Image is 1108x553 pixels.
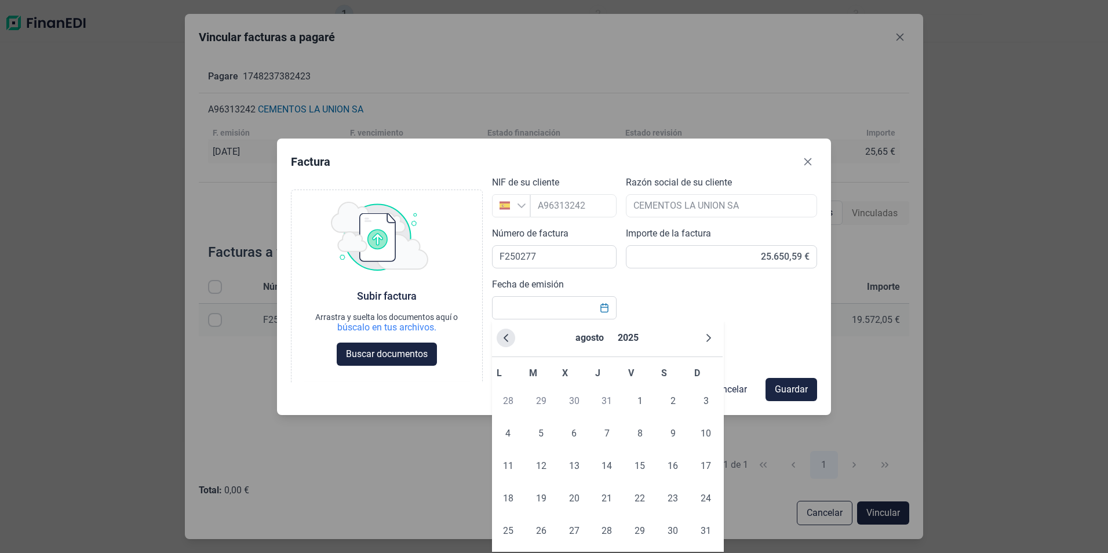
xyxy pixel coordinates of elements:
div: Busque un NIF [517,195,529,217]
span: 17 [694,454,717,478]
td: 13/08/2025 [557,450,591,482]
td: 26/08/2025 [524,515,557,547]
span: 13 [563,454,586,478]
span: Cancelar [711,383,747,396]
td: 20/08/2025 [557,482,591,515]
td: 12/08/2025 [524,450,557,482]
td: 10/08/2025 [690,417,723,450]
label: Número de factura [492,227,568,241]
span: 9 [661,422,684,445]
td: 24/08/2025 [690,482,723,515]
label: Fecha de emisión [492,278,564,292]
td: 31/07/2025 [591,385,624,417]
td: 14/08/2025 [591,450,624,482]
label: Importe de la factura [626,227,711,241]
td: 05/08/2025 [524,417,557,450]
div: búscalo en tus archivos. [315,322,458,333]
td: 18/08/2025 [492,482,525,515]
span: 29 [628,519,651,543]
td: 29/08/2025 [624,515,657,547]
span: Buscar documentos [346,347,428,361]
span: 4 [497,422,520,445]
span: 8 [628,422,651,445]
button: Guardar [766,378,817,401]
button: Next Month [699,329,718,347]
td: 27/08/2025 [557,515,591,547]
span: 15 [628,454,651,478]
div: Arrastra y suelta los documentos aquí o [315,312,458,322]
td: 11/08/2025 [492,450,525,482]
span: L [497,368,502,379]
span: 27 [563,519,586,543]
div: búscalo en tus archivos. [337,322,436,333]
button: Choose Year [613,324,643,352]
td: 07/08/2025 [591,417,624,450]
button: Cancelar [702,378,756,401]
img: upload img [331,202,428,271]
span: 14 [595,454,618,478]
span: 11 [497,454,520,478]
span: 28 [595,519,618,543]
span: 16 [661,454,684,478]
span: 30 [661,519,684,543]
td: 17/08/2025 [690,450,723,482]
td: 09/08/2025 [657,417,690,450]
span: 7 [595,422,618,445]
button: Choose Date [593,297,615,318]
span: 25 [497,519,520,543]
span: 5 [530,422,553,445]
span: X [562,368,568,379]
span: 10 [694,422,717,445]
span: 22 [628,487,651,510]
label: Razón social de su cliente [626,176,732,190]
span: 18 [497,487,520,510]
td: 23/08/2025 [657,482,690,515]
td: 29/07/2025 [524,385,557,417]
td: 03/08/2025 [690,385,723,417]
td: 21/08/2025 [591,482,624,515]
span: 20 [563,487,586,510]
td: 06/08/2025 [557,417,591,450]
span: V [628,368,634,379]
div: Choose Date [492,319,724,552]
span: 23 [661,487,684,510]
span: S [661,368,667,379]
td: 22/08/2025 [624,482,657,515]
div: Factura [291,154,330,170]
td: 25/08/2025 [492,515,525,547]
td: 01/08/2025 [624,385,657,417]
span: 2 [661,390,684,413]
span: 30 [563,390,586,413]
td: 19/08/2025 [524,482,557,515]
span: 31 [694,519,717,543]
button: Choose Month [571,324,608,352]
span: 28 [497,390,520,413]
span: J [595,368,600,379]
td: 28/07/2025 [492,385,525,417]
span: 24 [694,487,717,510]
span: 12 [530,454,553,478]
label: NIF de su cliente [492,176,559,190]
td: 30/08/2025 [657,515,690,547]
td: 02/08/2025 [657,385,690,417]
span: 21 [595,487,618,510]
span: M [529,368,537,379]
span: 29 [530,390,553,413]
input: 0,00€ [626,245,818,268]
div: Subir factura [357,289,417,303]
span: D [694,368,700,379]
td: 15/08/2025 [624,450,657,482]
td: 04/08/2025 [492,417,525,450]
button: Previous Month [497,329,515,347]
td: 08/08/2025 [624,417,657,450]
span: 31 [595,390,618,413]
td: 31/08/2025 [690,515,723,547]
span: 1 [628,390,651,413]
span: 26 [530,519,553,543]
td: 30/07/2025 [557,385,591,417]
span: 6 [563,422,586,445]
td: 28/08/2025 [591,515,624,547]
span: 3 [694,390,717,413]
span: 19 [530,487,553,510]
button: Buscar documentos [337,343,437,366]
